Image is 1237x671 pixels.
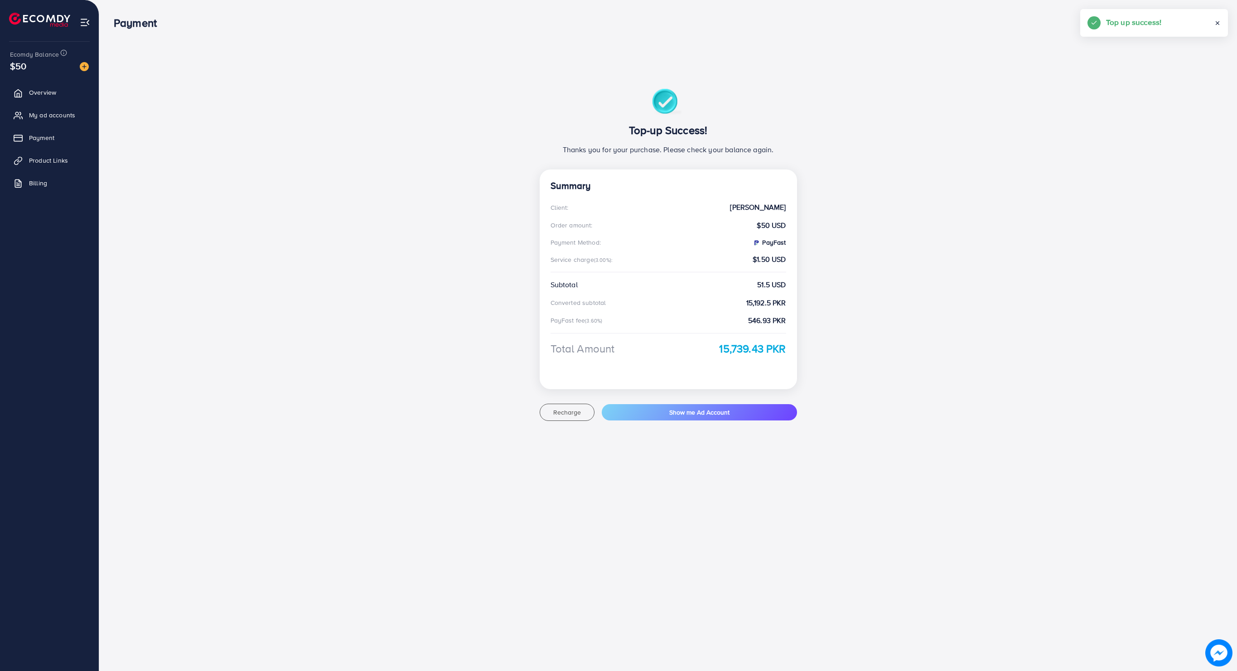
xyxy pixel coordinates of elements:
a: Payment [7,129,92,147]
img: PayFast [753,239,760,246]
div: PayFast fee [551,316,605,325]
div: Service charge [551,255,616,264]
h3: Payment [114,16,164,29]
small: (3.60%) [585,317,602,324]
span: Overview [29,88,56,97]
p: Thanks you for your purchase. Please check your balance again. [551,144,786,155]
a: Overview [7,83,92,101]
strong: 546.93 PKR [748,315,786,326]
div: Order amount: [551,221,593,230]
strong: [PERSON_NAME] [730,202,786,212]
h3: Top-up Success! [551,124,786,137]
a: Billing [7,174,92,192]
span: Product Links [29,156,68,165]
h4: Summary [551,180,786,192]
img: image [1205,639,1232,666]
strong: 15,192.5 PKR [746,298,786,308]
span: $50 [10,59,26,72]
div: Total Amount [551,341,615,357]
img: image [80,62,89,71]
span: My ad accounts [29,111,75,120]
img: logo [9,13,70,27]
a: Product Links [7,151,92,169]
strong: 51.5 USD [757,280,786,290]
strong: $1.50 USD [753,254,786,265]
strong: PayFast [753,238,786,247]
span: Billing [29,179,47,188]
button: Show me Ad Account [602,404,797,420]
span: Show me Ad Account [669,408,730,417]
h5: Top up success! [1106,16,1161,28]
small: (3.00%): [594,256,613,264]
div: Subtotal [551,280,578,290]
span: Recharge [553,408,581,417]
a: My ad accounts [7,106,92,124]
strong: $50 USD [757,220,786,231]
div: Converted subtotal [551,298,606,307]
span: Payment [29,133,54,142]
img: menu [80,17,90,28]
span: Ecomdy Balance [10,50,59,59]
div: Payment Method: [551,238,601,247]
button: Recharge [540,404,595,421]
div: Client: [551,203,569,212]
img: success [652,89,684,116]
strong: 15,739.43 PKR [719,341,786,357]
